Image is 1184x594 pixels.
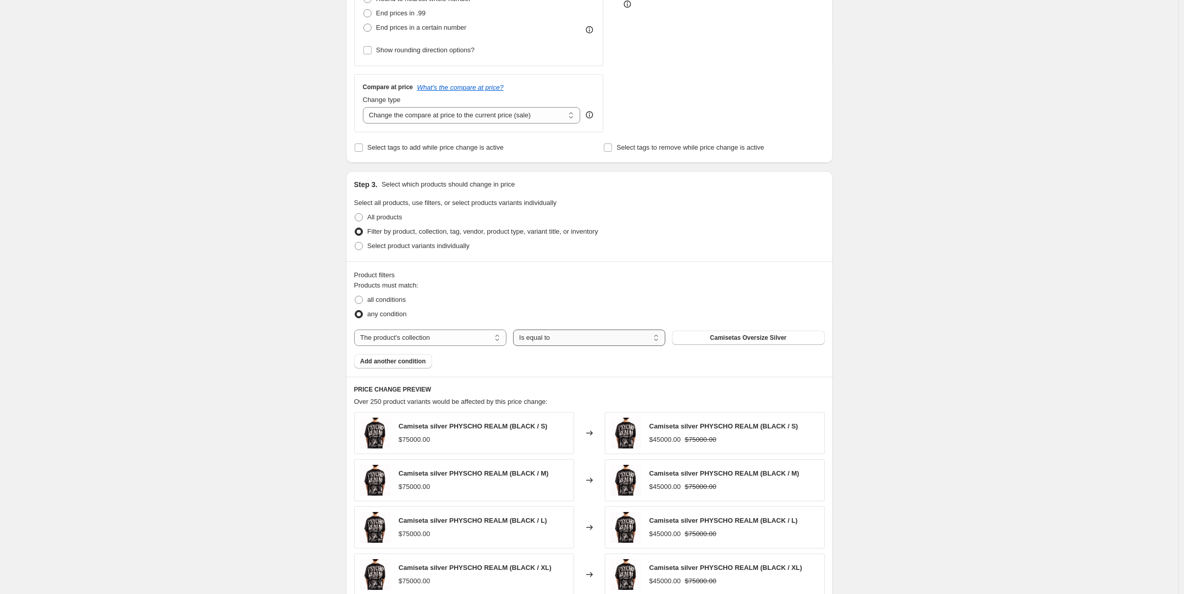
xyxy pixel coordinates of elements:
[685,576,716,586] strike: $75000.00
[649,517,798,524] span: Camiseta silver PHYSCHO REALM (BLACK / L)
[354,199,557,207] span: Select all products, use filters, or select products variants individually
[610,512,641,543] img: DSC04328_80x.jpg
[649,576,681,586] div: $45000.00
[368,296,406,303] span: all conditions
[354,354,432,368] button: Add another condition
[617,144,764,151] span: Select tags to remove while price change is active
[376,46,475,54] span: Show rounding direction options?
[360,559,391,590] img: DSC04328_80x.jpg
[368,310,407,318] span: any condition
[368,242,469,250] span: Select product variants individually
[376,9,426,17] span: End prices in .99
[399,564,552,571] span: Camiseta silver PHYSCHO REALM (BLACK / XL)
[399,576,430,586] div: $75000.00
[399,482,430,492] div: $75000.00
[685,529,716,539] strike: $75000.00
[584,110,595,120] div: help
[399,422,547,430] span: Camiseta silver PHYSCHO REALM (BLACK / S)
[610,418,641,448] img: DSC04328_80x.jpg
[360,465,391,496] img: DSC04328_80x.jpg
[649,469,800,477] span: Camiseta silver PHYSCHO REALM (BLACK / M)
[360,357,426,365] span: Add another condition
[354,398,548,405] span: Over 250 product variants would be affected by this price change:
[354,270,825,280] div: Product filters
[672,331,824,345] button: Camisetas Oversize Silver
[649,564,802,571] span: Camiseta silver PHYSCHO REALM (BLACK / XL)
[399,435,430,445] div: $75000.00
[368,213,402,221] span: All products
[610,465,641,496] img: DSC04328_80x.jpg
[399,529,430,539] div: $75000.00
[381,179,515,190] p: Select which products should change in price
[710,334,786,342] span: Camisetas Oversize Silver
[363,83,413,91] h3: Compare at price
[649,422,798,430] span: Camiseta silver PHYSCHO REALM (BLACK / S)
[610,559,641,590] img: DSC04328_80x.jpg
[354,281,419,289] span: Products must match:
[368,144,504,151] span: Select tags to add while price change is active
[354,385,825,394] h6: PRICE CHANGE PREVIEW
[649,435,681,445] div: $45000.00
[399,517,547,524] span: Camiseta silver PHYSCHO REALM (BLACK / L)
[360,512,391,543] img: DSC04328_80x.jpg
[649,529,681,539] div: $45000.00
[417,84,504,91] button: What's the compare at price?
[685,482,716,492] strike: $75000.00
[376,24,466,31] span: End prices in a certain number
[368,228,598,235] span: Filter by product, collection, tag, vendor, product type, variant title, or inventory
[363,96,401,104] span: Change type
[649,482,681,492] div: $45000.00
[360,418,391,448] img: DSC04328_80x.jpg
[399,469,549,477] span: Camiseta silver PHYSCHO REALM (BLACK / M)
[354,179,378,190] h2: Step 3.
[685,435,716,445] strike: $75000.00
